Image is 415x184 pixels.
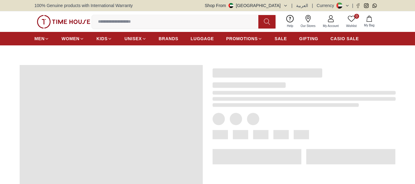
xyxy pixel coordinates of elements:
[354,14,359,19] span: 0
[298,24,318,28] span: Our Stores
[331,33,359,44] a: CASIO SALE
[352,2,353,9] span: |
[275,33,287,44] a: SALE
[362,23,377,28] span: My Bag
[283,14,297,29] a: Help
[356,3,360,8] a: Facebook
[61,33,84,44] a: WOMEN
[320,24,341,28] span: My Account
[296,2,308,9] button: العربية
[34,33,49,44] a: MEN
[312,2,313,9] span: |
[226,33,262,44] a: PROMOTIONS
[343,14,360,29] a: 0Wishlist
[317,2,337,9] div: Currency
[124,36,142,42] span: UNISEX
[34,36,45,42] span: MEN
[299,33,318,44] a: GIFTING
[37,15,90,29] img: ...
[159,33,178,44] a: BRANDS
[331,36,359,42] span: CASIO SALE
[297,14,319,29] a: Our Stores
[299,36,318,42] span: GIFTING
[96,36,108,42] span: KIDS
[34,2,133,9] span: 100% Genuine products with International Warranty
[372,3,377,8] a: Whatsapp
[284,24,296,28] span: Help
[292,2,293,9] span: |
[124,33,146,44] a: UNISEX
[364,3,369,8] a: Instagram
[226,36,258,42] span: PROMOTIONS
[275,36,287,42] span: SALE
[61,36,80,42] span: WOMEN
[229,3,233,8] img: United Arab Emirates
[96,33,112,44] a: KIDS
[360,14,378,29] button: My Bag
[191,33,214,44] a: LUGGAGE
[191,36,214,42] span: LUGGAGE
[205,2,288,9] button: Shop From[GEOGRAPHIC_DATA]
[344,24,359,28] span: Wishlist
[159,36,178,42] span: BRANDS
